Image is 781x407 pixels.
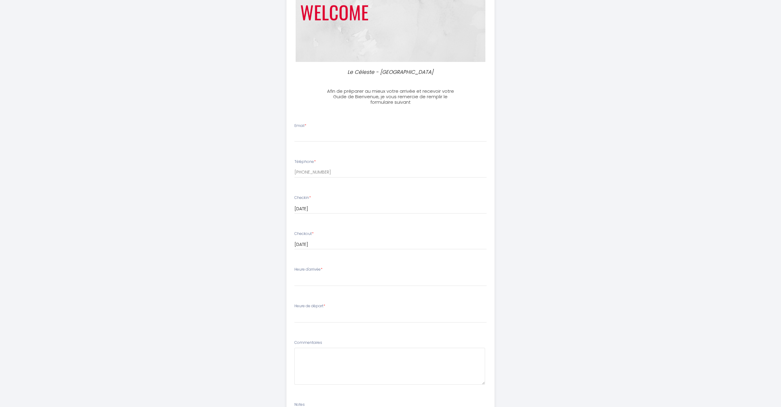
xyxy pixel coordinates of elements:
h3: Afin de préparer au mieux votre arrivée et recevoir votre Guide de Bienvenue, je vous remercie de... [322,88,458,105]
label: Email [294,123,306,129]
label: Checkout [294,231,314,237]
label: Téléphone [294,159,316,165]
p: Le Céleste - [GEOGRAPHIC_DATA] [325,68,456,76]
label: Commentaires [294,340,322,346]
label: Checkin [294,195,311,201]
label: Heure de départ [294,303,325,309]
label: Heure d'arrivée [294,267,322,272]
